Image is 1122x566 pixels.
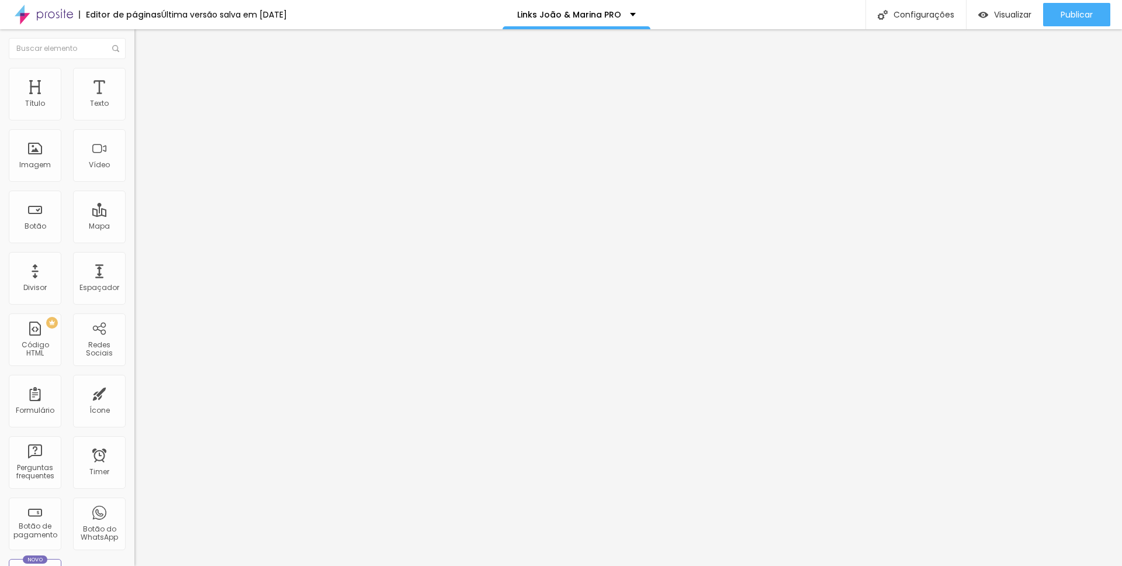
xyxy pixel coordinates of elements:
iframe: Editor [134,29,1122,566]
div: Redes Sociais [76,341,122,358]
div: Ícone [89,406,110,415]
img: Icone [878,10,888,20]
div: Vídeo [89,161,110,169]
span: Visualizar [994,10,1031,19]
div: Botão [25,222,46,230]
div: Botão do WhatsApp [76,525,122,542]
input: Buscar elemento [9,38,126,59]
div: Espaçador [79,284,119,292]
div: Mapa [89,222,110,230]
div: Timer [89,468,109,476]
div: Botão de pagamento [12,522,58,539]
div: Texto [90,99,109,108]
div: Formulário [16,406,54,415]
div: Título [25,99,45,108]
div: Editor de páginas [79,11,161,19]
div: Imagem [19,161,51,169]
div: Última versão salva em [DATE] [161,11,287,19]
p: Links João & Marina PRO [517,11,621,19]
img: view-1.svg [978,10,988,20]
div: Código HTML [12,341,58,358]
div: Divisor [23,284,47,292]
button: Visualizar [967,3,1043,26]
span: Publicar [1061,10,1093,19]
button: Publicar [1043,3,1110,26]
div: Novo [23,555,48,564]
div: Perguntas frequentes [12,464,58,481]
img: Icone [112,45,119,52]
